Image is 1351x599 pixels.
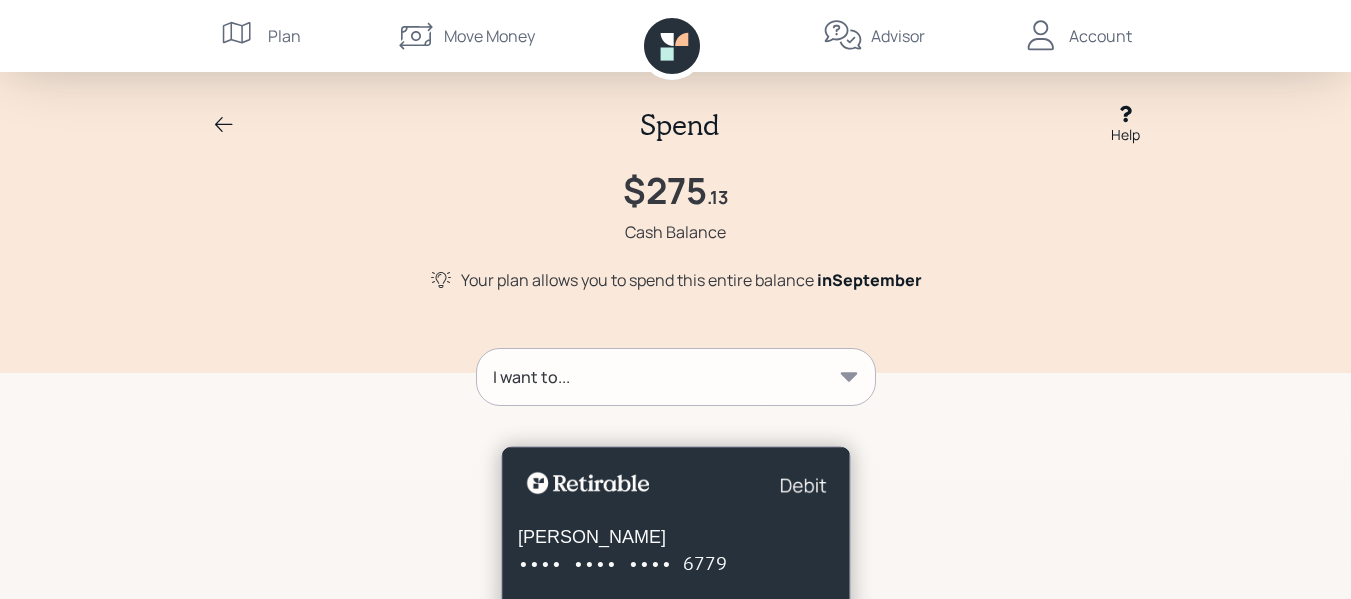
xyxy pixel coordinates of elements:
div: Account [1069,24,1132,48]
h1: $275 [623,169,707,212]
div: Advisor [871,24,925,48]
h4: .13 [707,187,728,209]
span: in September [817,269,922,291]
div: I want to... [493,365,570,389]
div: Help [1111,124,1140,145]
div: Cash Balance [625,220,726,244]
h2: Spend [640,108,719,142]
div: Move Money [444,24,535,48]
div: Plan [268,24,301,48]
div: Your plan allows you to spend this entire balance [461,268,922,292]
